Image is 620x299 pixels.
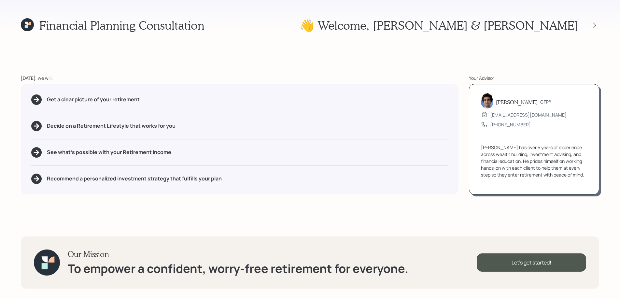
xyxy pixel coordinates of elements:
h5: Decide on a Retirement Lifestyle that works for you [47,123,176,129]
h5: Get a clear picture of your retirement [47,96,140,103]
div: [PHONE_NUMBER] [490,121,531,128]
h1: To empower a confident, worry-free retirement for everyone. [68,262,408,276]
div: [EMAIL_ADDRESS][DOMAIN_NAME] [490,111,567,118]
h1: 👋 Welcome , [PERSON_NAME] & [PERSON_NAME] [300,18,578,32]
h5: See what's possible with your Retirement Income [47,149,171,155]
h1: Financial Planning Consultation [39,18,204,32]
div: Your Advisor [469,75,599,81]
h6: CFP® [540,99,552,105]
div: [PERSON_NAME] has over 5 years of experience across wealth building, investment advising, and fin... [481,144,587,178]
h3: Our Mission [68,249,408,259]
h5: [PERSON_NAME] [496,99,538,105]
div: Let's get started! [477,253,586,272]
h5: Recommend a personalized investment strategy that fulfills your plan [47,176,222,182]
img: harrison-schaefer-headshot-2.png [481,93,493,108]
div: [DATE], we will: [21,75,458,81]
